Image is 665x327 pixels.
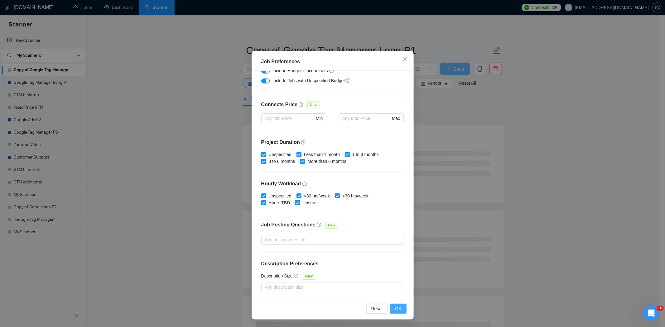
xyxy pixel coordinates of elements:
[307,102,320,108] span: New
[302,181,307,186] span: question-circle
[644,306,659,321] iframe: Intercom live chat
[325,222,338,229] span: New
[301,151,342,158] span: Less than 1 month
[301,140,306,145] span: question-circle
[316,115,323,122] span: Min
[390,304,406,314] button: OK
[261,58,404,65] div: Job Preferences
[303,273,315,280] span: New
[261,260,404,268] h4: Description Preferences
[395,305,401,312] span: OK
[261,221,316,229] h4: Job Posting Questions
[266,158,298,165] span: 3 to 6 months
[272,78,345,83] span: Include Jobs with Unspecified Budget
[300,199,319,206] span: Unsure
[340,192,371,199] span: >30 hrs/week
[305,158,349,165] span: More than 6 months
[329,68,334,73] span: question-circle
[261,180,404,187] h4: Hourly Workload
[403,56,408,61] span: close
[366,304,388,314] button: Reset
[342,115,391,122] input: Any Max Price
[392,115,400,122] span: Max
[261,101,297,108] h4: Connects Price
[299,102,304,107] span: question-circle
[266,151,294,158] span: Unspecified
[272,68,328,73] span: Include Budget Placeholders
[350,151,381,158] span: 1 to 3 months
[261,139,404,146] h4: Project Duration
[294,273,299,278] span: question-circle
[326,113,338,131] div: -
[265,115,315,122] input: Any Min Price
[346,78,351,83] span: question-circle
[657,306,664,311] span: 10
[261,272,293,279] h5: Description Size
[301,192,333,199] span: <30 hrs/week
[266,199,293,206] span: Hours TBD
[317,222,322,227] span: question-circle
[371,305,383,312] span: Reset
[266,192,294,199] span: Unspecified
[397,51,414,68] button: Close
